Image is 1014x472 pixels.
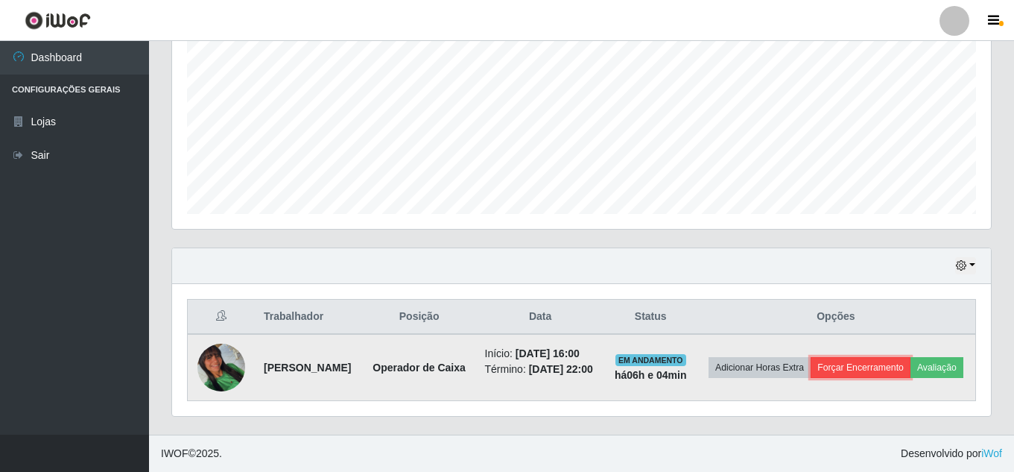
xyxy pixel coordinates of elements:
[197,344,245,391] img: 1757904871760.jpeg
[516,347,580,359] time: [DATE] 16:00
[981,447,1002,459] a: iWof
[697,300,976,335] th: Opções
[615,369,687,381] strong: há 06 h e 04 min
[811,357,910,378] button: Forçar Encerramento
[485,346,596,362] li: Início:
[161,447,188,459] span: IWOF
[373,362,466,374] strong: Operador de Caixa
[709,357,811,378] button: Adicionar Horas Extra
[910,357,963,378] button: Avaliação
[363,300,476,335] th: Posição
[615,354,686,366] span: EM ANDAMENTO
[901,446,1002,462] span: Desenvolvido por
[255,300,363,335] th: Trabalhador
[529,363,593,375] time: [DATE] 22:00
[476,300,605,335] th: Data
[605,300,697,335] th: Status
[485,362,596,377] li: Término:
[161,446,222,462] span: © 2025 .
[25,11,91,30] img: CoreUI Logo
[264,362,351,374] strong: [PERSON_NAME]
